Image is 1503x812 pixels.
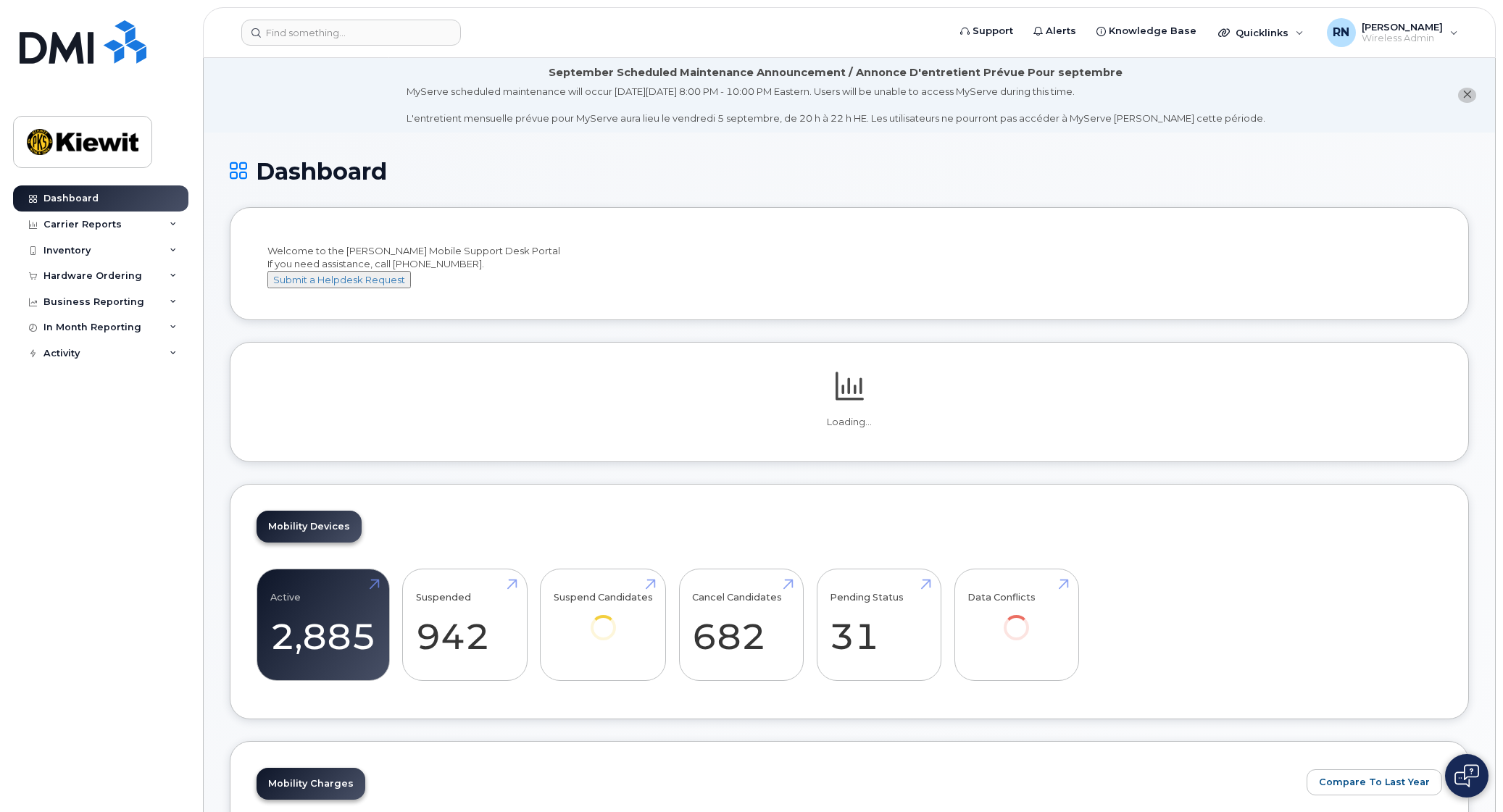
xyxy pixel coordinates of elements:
[1307,769,1442,795] button: Compare To Last Year
[257,768,365,800] a: Mobility Charges
[1454,764,1479,787] img: Open chat
[549,65,1123,80] div: September Scheduled Maintenance Announcement / Annonce D'entretient Prévue Pour septembre
[416,577,514,673] a: Suspended 942
[267,244,1431,289] div: Welcome to the [PERSON_NAME] Mobile Support Desk Portal If you need assistance, call [PHONE_NUMBER].
[407,85,1265,125] div: MyServe scheduled maintenance will occur [DATE][DATE] 8:00 PM - 10:00 PM Eastern. Users will be u...
[267,271,411,289] button: Submit a Helpdesk Request
[1458,88,1476,103] button: close notification
[692,577,790,673] a: Cancel Candidates 682
[830,577,928,673] a: Pending Status 31
[230,159,1469,184] h1: Dashboard
[257,511,362,543] a: Mobility Devices
[967,577,1065,661] a: Data Conflicts
[257,416,1442,429] p: Loading...
[1319,775,1430,789] span: Compare To Last Year
[270,577,376,673] a: Active 2,885
[554,577,653,661] a: Suspend Candidates
[267,274,411,285] a: Submit a Helpdesk Request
